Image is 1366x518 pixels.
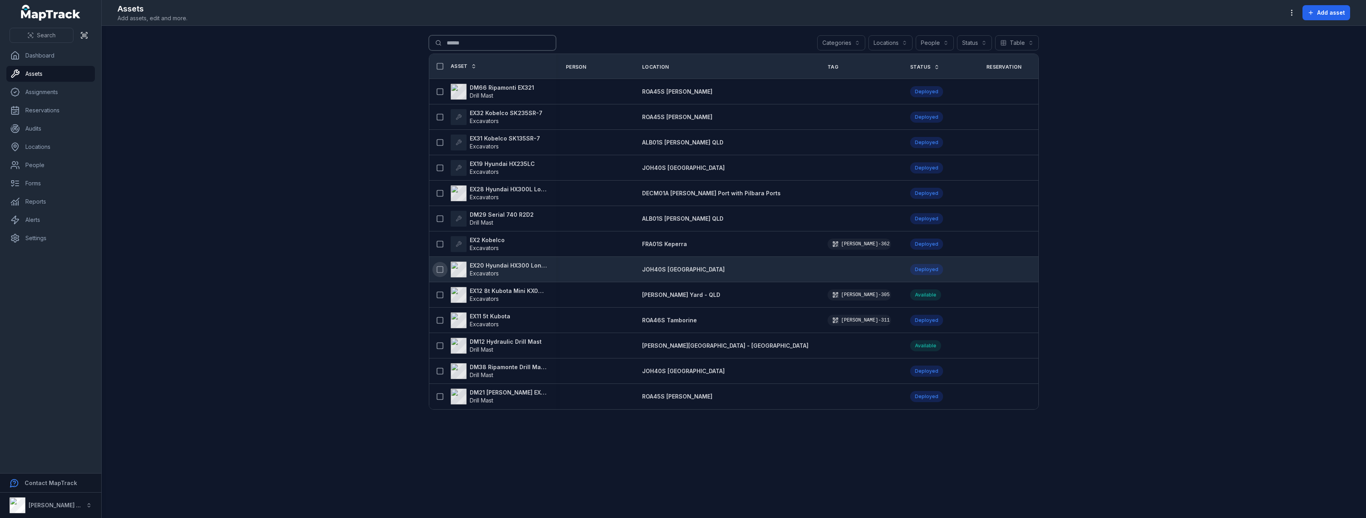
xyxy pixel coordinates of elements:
strong: DM21 [PERSON_NAME] EX750 for Longreach excavator [470,389,547,397]
span: Drill Mast [470,397,493,404]
span: ROA45S [PERSON_NAME] [642,114,712,120]
span: ROA45S [PERSON_NAME] [642,88,712,95]
div: Deployed [910,315,943,326]
div: [PERSON_NAME]-305 [828,289,891,300]
button: Search [10,28,73,43]
a: Audits [6,121,95,137]
a: People [6,157,95,173]
button: Locations [868,35,913,50]
span: Drill Mast [470,346,493,353]
button: Add asset [1302,5,1350,20]
button: Table [995,35,1039,50]
a: ROA45S [PERSON_NAME] [642,393,712,401]
strong: DM29 Serial 740 R2D2 [470,211,534,219]
a: DM21 [PERSON_NAME] EX750 for Longreach excavatorDrill Mast [451,389,547,404]
a: Locations [6,139,95,155]
a: EX20 Hyundai HX300 LongreachExcavators [451,262,547,277]
strong: EX20 Hyundai HX300 Longreach [470,262,547,270]
a: MapTrack [21,5,81,21]
strong: EX19 Hyundai HX235LC [470,160,535,168]
span: Drill Mast [470,92,493,99]
a: EX12 8t Kubota Mini KX080-3SLAExcavators [451,287,547,303]
span: ALB01S [PERSON_NAME] QLD [642,139,724,146]
a: EX19 Hyundai HX235LCExcavators [451,160,535,176]
span: Excavators [470,117,499,124]
a: DECM01A [PERSON_NAME] Port with Pilbara Ports [642,189,781,197]
span: Drill Mast [470,219,493,226]
a: ROA46S Tamborine [642,316,697,324]
span: FRA01S Keperra [642,241,687,247]
a: ROA45S [PERSON_NAME] [642,88,712,96]
span: Tag [828,64,838,70]
a: Reports [6,194,95,210]
span: Status [910,64,931,70]
span: Add asset [1317,9,1345,17]
a: Settings [6,230,95,246]
a: EX28 Hyundai HX300L LongreachExcavators [451,185,547,201]
span: [PERSON_NAME] Yard - QLD [642,291,720,298]
a: EX31 Kobelco SK135SR-7Excavators [451,135,540,150]
strong: Contact MapTrack [25,479,77,486]
span: ALB01S [PERSON_NAME] QLD [642,215,724,222]
span: Excavators [470,194,499,200]
strong: EX31 Kobelco SK135SR-7 [470,135,540,142]
a: FRA01S Keperra [642,240,687,248]
div: [PERSON_NAME]-311 [828,315,891,326]
button: People [916,35,954,50]
span: Location [642,64,669,70]
div: Deployed [910,391,943,402]
span: Person [566,64,587,70]
a: DM29 Serial 740 R2D2Drill Mast [451,211,534,227]
span: Excavators [470,321,499,327]
strong: DM66 Ripamonti EX321 [470,84,534,92]
span: JOH40S [GEOGRAPHIC_DATA] [642,266,725,273]
strong: DM38 Ripamonte Drill Mast & EuroDrill RH10X [470,363,547,371]
strong: [PERSON_NAME] Group [29,502,94,508]
strong: EX12 8t Kubota Mini KX080-3SLA [470,287,547,295]
strong: EX28 Hyundai HX300L Longreach [470,185,547,193]
span: Drill Mast [470,372,493,378]
div: Deployed [910,137,943,148]
a: ALB01S [PERSON_NAME] QLD [642,139,724,146]
a: EX2 KobelcoExcavators [451,236,505,252]
span: JOH40S [GEOGRAPHIC_DATA] [642,368,725,374]
button: Categories [817,35,865,50]
a: Asset [451,63,477,69]
span: ROA46S Tamborine [642,317,697,324]
strong: DM12 Hydraulic Drill Mast [470,338,542,346]
span: DECM01A [PERSON_NAME] Port with Pilbara Ports [642,190,781,196]
a: EX11 5t KubotaExcavators [451,312,510,328]
a: JOH40S [GEOGRAPHIC_DATA] [642,164,725,172]
a: EX32 Kobelco SK235SR-7Excavators [451,109,542,125]
span: Excavators [470,168,499,175]
span: Excavators [470,143,499,150]
span: ROA45S [PERSON_NAME] [642,393,712,400]
div: Deployed [910,162,943,173]
strong: EX2 Kobelco [470,236,505,244]
a: [PERSON_NAME] Yard - QLD [642,291,720,299]
a: ROA45S [PERSON_NAME] [642,113,712,121]
a: JOH40S [GEOGRAPHIC_DATA] [642,266,725,273]
a: JOH40S [GEOGRAPHIC_DATA] [642,367,725,375]
button: Status [957,35,992,50]
a: Assignments [6,84,95,100]
a: Forms [6,175,95,191]
span: Excavators [470,245,499,251]
div: Deployed [910,366,943,377]
a: [PERSON_NAME][GEOGRAPHIC_DATA] - [GEOGRAPHIC_DATA] [642,342,808,350]
div: Deployed [910,264,943,275]
a: Assets [6,66,95,82]
span: JOH40S [GEOGRAPHIC_DATA] [642,164,725,171]
span: Asset [451,63,468,69]
div: Deployed [910,213,943,224]
div: [PERSON_NAME]-362 [828,239,891,250]
a: DM12 Hydraulic Drill MastDrill Mast [451,338,542,354]
h2: Assets [118,3,187,14]
a: DM66 Ripamonti EX321Drill Mast [451,84,534,100]
span: Excavators [470,270,499,277]
div: Deployed [910,188,943,199]
span: Reservation [986,64,1021,70]
div: Available [910,340,941,351]
strong: EX11 5t Kubota [470,312,510,320]
a: ALB01S [PERSON_NAME] QLD [642,215,724,223]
